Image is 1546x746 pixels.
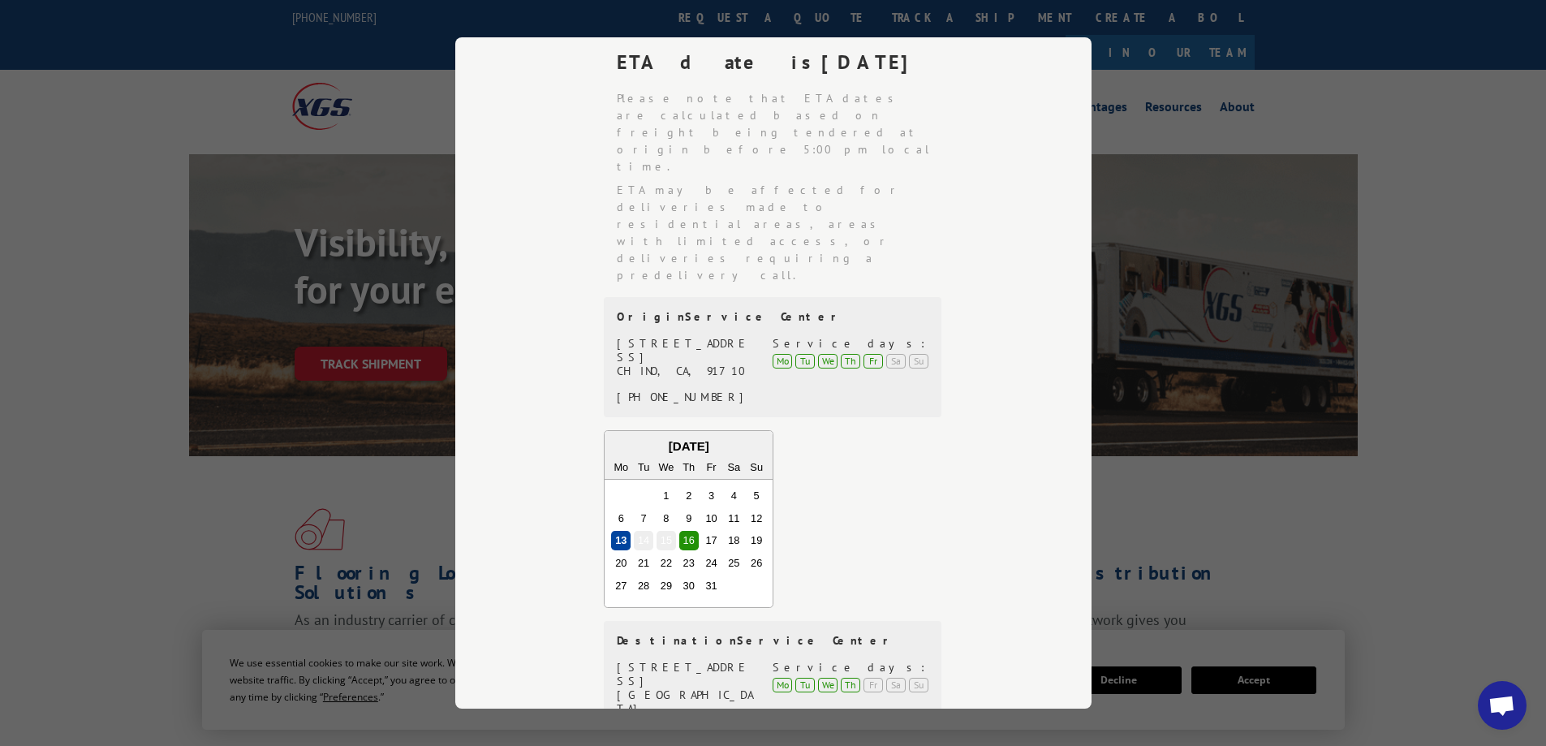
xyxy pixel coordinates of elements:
[611,458,631,477] div: Mo
[818,354,838,369] div: We
[747,509,766,528] div: Choose Sunday, October 12th, 2025
[724,486,743,506] div: Choose Saturday, October 4th, 2025
[886,678,906,692] div: Sa
[656,458,675,477] div: We
[617,90,943,175] li: Please note that ETA dates are calculated based on freight being tendered at origin before 5:00 p...
[634,509,653,528] div: Choose Tuesday, October 7th, 2025
[617,182,943,284] li: ETA may be affected for deliveries made to residential areas, areas with limited access, or deliv...
[656,486,675,506] div: Choose Wednesday, October 1st, 2025
[724,531,743,550] div: Choose Saturday, October 18th, 2025
[678,509,698,528] div: Choose Thursday, October 9th, 2025
[617,390,754,404] div: [PHONE_NUMBER]
[611,576,631,596] div: Choose Monday, October 27th, 2025
[821,50,922,75] strong: [DATE]
[634,531,653,550] div: Choose Tuesday, October 14th, 2025
[678,576,698,596] div: Choose Thursday, October 30th, 2025
[678,458,698,477] div: Th
[701,531,721,550] div: Choose Friday, October 17th, 2025
[773,661,928,675] div: Service days:
[617,337,754,364] div: [STREET_ADDRESS]
[701,458,721,477] div: Fr
[611,509,631,528] div: Choose Monday, October 6th, 2025
[773,337,928,351] div: Service days:
[773,678,792,692] div: Mo
[634,554,653,573] div: Choose Tuesday, October 21st, 2025
[773,354,792,369] div: Mo
[656,531,675,550] div: Choose Wednesday, October 15th, 2025
[678,554,698,573] div: Choose Thursday, October 23rd, 2025
[634,576,653,596] div: Choose Tuesday, October 28th, 2025
[617,661,754,688] div: [STREET_ADDRESS]
[656,509,675,528] div: Choose Wednesday, October 8th, 2025
[656,576,675,596] div: Choose Wednesday, October 29th, 2025
[701,576,721,596] div: Choose Friday, October 31st, 2025
[909,354,928,369] div: Su
[795,354,815,369] div: Tu
[724,554,743,573] div: Choose Saturday, October 25th, 2025
[611,554,631,573] div: Choose Monday, October 20th, 2025
[886,354,906,369] div: Sa
[609,485,768,597] div: month 2025-10
[611,531,631,550] div: Choose Monday, October 13th, 2025
[863,678,883,692] div: Fr
[841,354,860,369] div: Th
[617,364,754,377] div: CHINO, CA, 91710
[701,554,721,573] div: Choose Friday, October 24th, 2025
[841,678,860,692] div: Th
[724,458,743,477] div: Sa
[747,531,766,550] div: Choose Sunday, October 19th, 2025
[634,458,653,477] div: Tu
[747,554,766,573] div: Choose Sunday, October 26th, 2025
[678,531,698,550] div: Choose Thursday, October 16th, 2025
[724,509,743,528] div: Choose Saturday, October 11th, 2025
[617,310,928,324] div: Origin Service Center
[617,634,928,648] div: Destination Service Center
[656,554,675,573] div: Choose Wednesday, October 22nd, 2025
[701,509,721,528] div: Choose Friday, October 10th, 2025
[678,486,698,506] div: Choose Thursday, October 2nd, 2025
[617,48,943,77] div: ETA date is
[605,438,773,456] div: [DATE]
[818,678,838,692] div: We
[701,486,721,506] div: Choose Friday, October 3rd, 2025
[617,688,754,716] div: [GEOGRAPHIC_DATA]
[747,458,766,477] div: Su
[863,354,883,369] div: Fr
[909,678,928,692] div: Su
[1478,681,1527,730] div: Open chat
[747,486,766,506] div: Choose Sunday, October 5th, 2025
[795,678,815,692] div: Tu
